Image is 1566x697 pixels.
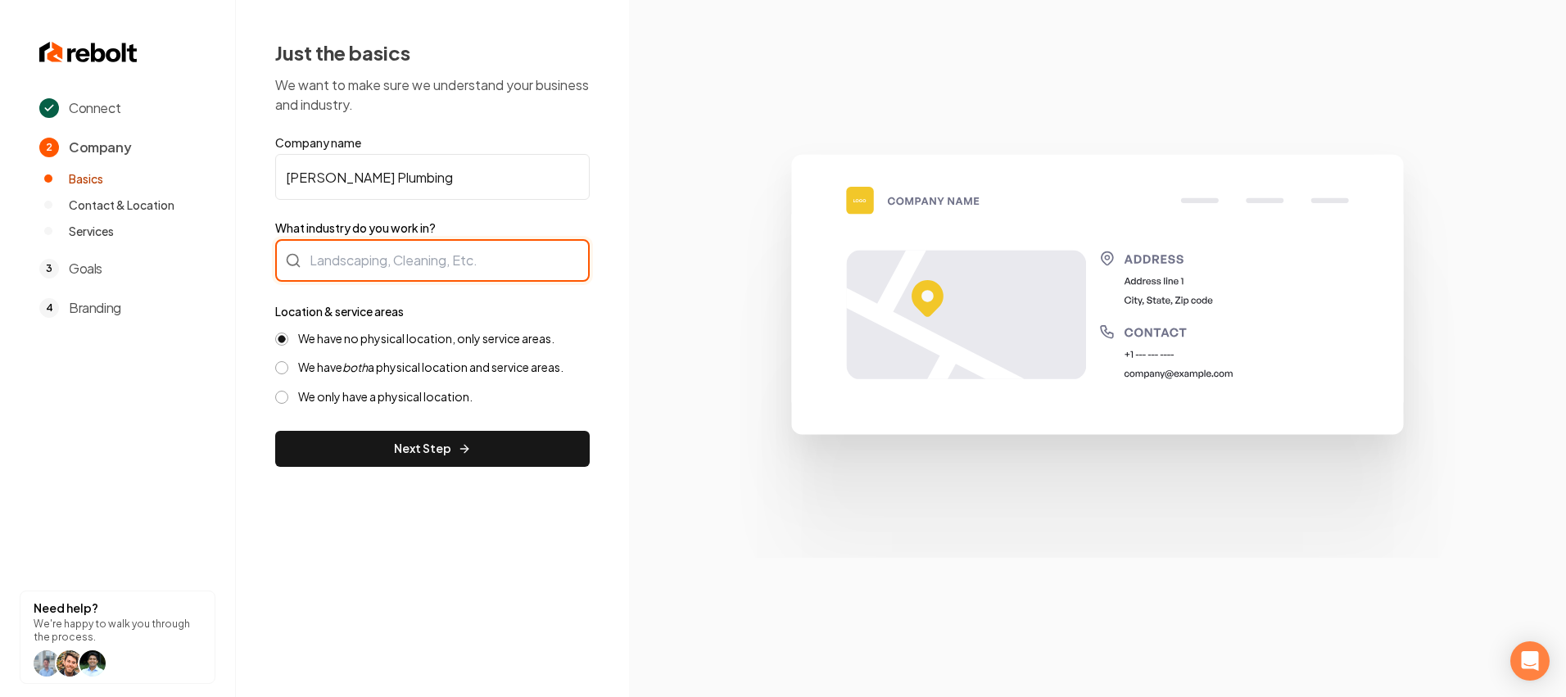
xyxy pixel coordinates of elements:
[20,591,215,684] button: Need help?We're happy to walk you through the process.help icon Willhelp icon Willhelp icon arwin
[69,138,131,157] span: Company
[298,389,473,405] label: We only have a physical location.
[298,360,563,375] label: We have a physical location and service areas.
[39,39,138,66] img: Rebolt Logo
[69,98,120,118] span: Connect
[275,75,590,115] p: We want to make sure we understand your business and industry.
[57,650,83,677] img: help icon Will
[275,39,590,66] h2: Just the basics
[275,154,590,200] input: Company name
[79,650,106,677] img: help icon arwin
[69,223,114,239] span: Services
[39,298,59,318] span: 4
[39,138,59,157] span: 2
[707,139,1487,558] img: Google Business Profile
[342,360,368,374] i: both
[275,431,590,467] button: Next Step
[275,134,590,151] label: Company name
[34,600,98,615] strong: Need help?
[69,259,102,278] span: Goals
[298,331,554,346] label: We have no physical location, only service areas.
[1510,641,1550,681] div: Open Intercom Messenger
[69,298,121,318] span: Branding
[69,197,174,213] span: Contact & Location
[69,170,103,187] span: Basics
[39,259,59,278] span: 3
[275,304,404,319] label: Location & service areas
[275,220,590,236] label: What industry do you work in?
[34,618,201,644] p: We're happy to walk you through the process.
[34,650,60,677] img: help icon Will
